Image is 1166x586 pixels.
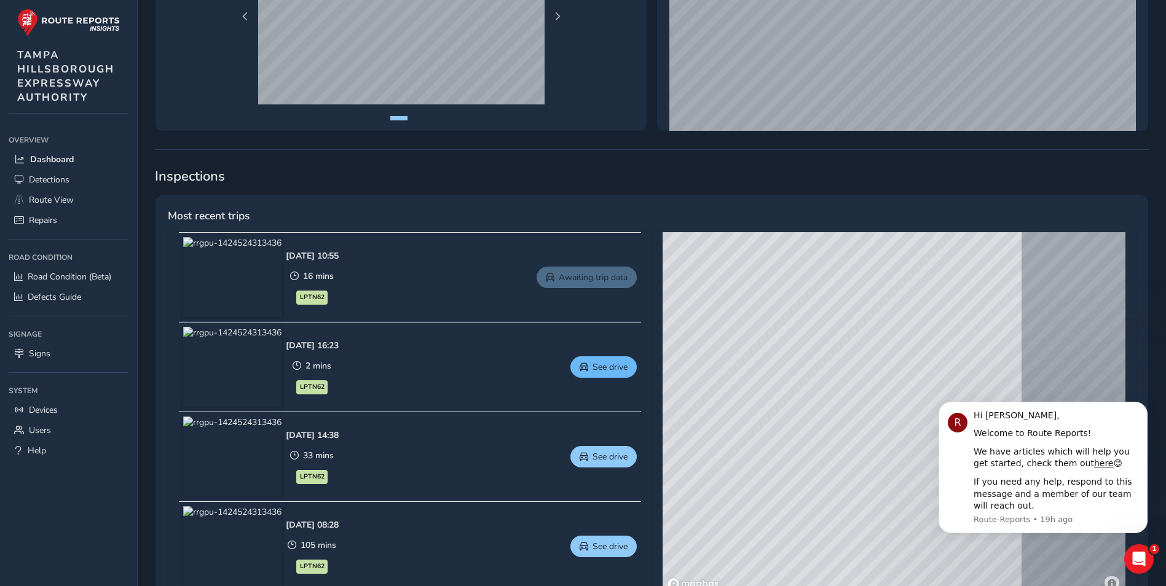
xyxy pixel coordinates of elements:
[570,446,637,467] button: See drive
[286,519,339,531] div: [DATE] 08:28
[29,214,57,226] span: Repairs
[183,327,282,407] img: rrgpu-1424524313436
[301,539,336,551] span: 105 mins
[9,149,128,170] a: Dashboard
[9,343,128,364] a: Signs
[1149,544,1159,554] span: 1
[155,167,1149,186] span: Inspections
[9,325,128,343] div: Signage
[537,267,637,288] a: Awaiting trip data
[390,116,408,120] button: Page 1
[29,194,74,206] span: Route View
[303,450,334,461] span: 33 mins
[9,440,128,461] a: Help
[183,237,282,317] img: rrgpu-1424524313436
[920,391,1166,541] iframe: Intercom notifications message
[29,404,58,416] span: Devices
[9,131,128,149] div: Overview
[593,361,628,373] span: See drive
[305,360,331,372] span: 2 mins
[9,287,128,307] a: Defects Guide
[29,348,50,359] span: Signs
[29,424,51,436] span: Users
[17,48,114,104] span: TAMPA HILLSBOROUGH EXPRESSWAY AUTHORITY
[9,381,128,400] div: System
[286,429,339,441] div: [DATE] 14:38
[183,416,282,496] img: rrgpu-1424524313436
[303,270,334,282] span: 16 mins
[29,174,69,186] span: Detections
[9,267,128,287] a: Road Condition (Beta)
[300,382,325,392] span: LPTN62
[593,541,628,552] span: See drive
[9,170,128,190] a: Detections
[593,451,628,463] span: See drive
[237,8,254,25] button: Previous Page
[9,210,128,230] a: Repairs
[28,291,81,303] span: Defects Guide
[28,445,46,456] span: Help
[168,208,250,224] span: Most recent trips
[17,9,120,36] img: rr logo
[549,8,566,25] button: Next Page
[9,420,128,440] a: Users
[28,271,111,283] span: Road Condition (Beta)
[300,292,325,302] span: LPTN62
[286,340,339,351] div: [DATE] 16:23
[9,400,128,420] a: Devices
[30,154,74,165] span: Dashboard
[300,472,325,482] span: LPTN62
[9,248,128,267] div: Road Condition
[570,356,637,378] button: See drive
[300,561,325,571] span: LPTN62
[9,190,128,210] a: Route View
[1124,544,1154,574] iframe: Intercom live chat
[183,506,282,586] img: rrgpu-1424524313436
[570,536,637,557] button: See drive
[286,250,339,262] div: [DATE] 10:55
